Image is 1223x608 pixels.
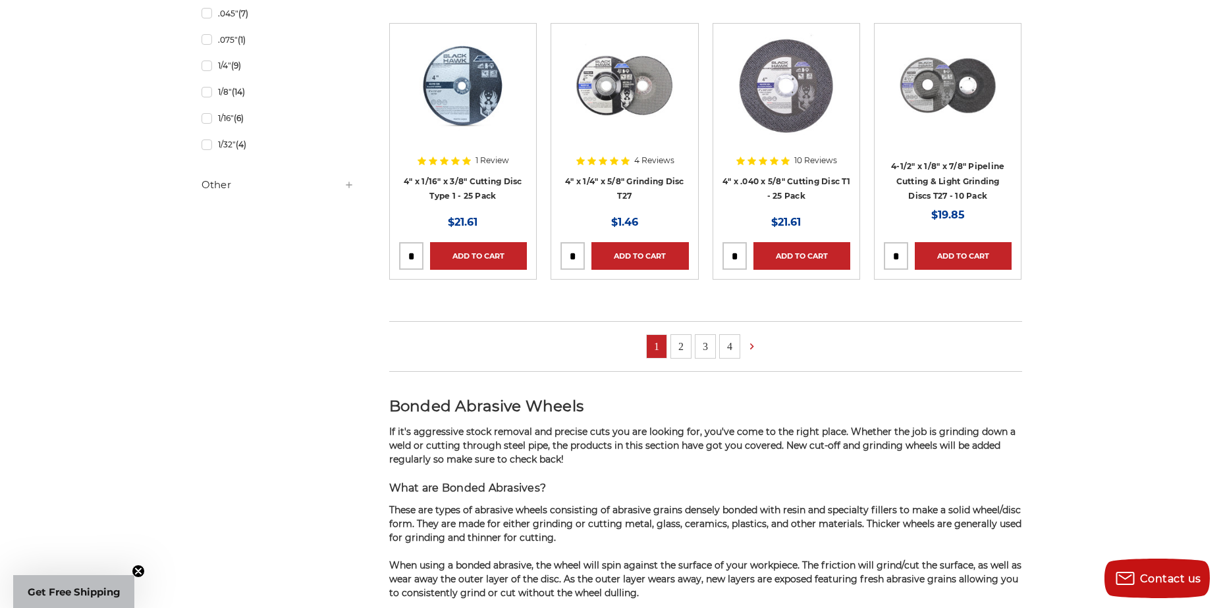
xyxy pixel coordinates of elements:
[404,176,522,201] a: 4" x 1/16" x 3/8" Cutting Disc Type 1 - 25 Pack
[734,33,839,138] img: 4 inch cut off wheel for angle grinder
[794,157,837,165] span: 10 Reviews
[389,397,584,415] span: Bonded Abrasive Wheels
[884,33,1012,161] a: View of Black Hawk's 4 1/2 inch T27 pipeline disc, showing both front and back of the grinding wh...
[202,177,354,193] h5: Other
[611,216,638,228] span: $1.46
[895,33,1000,138] img: View of Black Hawk's 4 1/2 inch T27 pipeline disc, showing both front and back of the grinding wh...
[389,559,1021,599] span: When using a bonded abrasive, the wheel will spin against the surface of your workpiece. The fric...
[232,87,245,97] span: (14)
[389,504,1021,544] span: These are types of abrasive wheels consisting of abrasive grains densely bonded with resin and sp...
[430,242,527,270] a: Add to Cart
[234,113,244,123] span: (6)
[132,565,145,578] button: Close teaser
[671,335,691,358] a: 2
[634,157,674,165] span: 4 Reviews
[448,216,477,228] span: $21.61
[915,242,1012,270] a: Add to Cart
[238,35,246,45] span: (1)
[565,176,684,201] a: 4" x 1/4" x 5/8" Grinding Disc T27
[410,33,516,138] img: 4" x 1/16" x 3/8" Cutting Disc
[1104,559,1210,598] button: Contact us
[202,2,354,25] a: .045"
[720,335,740,358] a: 4
[13,575,134,608] div: Get Free ShippingClose teaser
[399,33,527,161] a: 4" x 1/16" x 3/8" Cutting Disc
[591,242,688,270] a: Add to Cart
[28,586,121,598] span: Get Free Shipping
[891,161,1004,201] a: 4-1/2" x 1/8" x 7/8" Pipeline Cutting & Light Grinding Discs T27 - 10 Pack
[647,335,666,358] a: 1
[722,33,850,161] a: 4 inch cut off wheel for angle grinder
[722,176,850,201] a: 4" x .040 x 5/8" Cutting Disc T1 - 25 Pack
[753,242,850,270] a: Add to Cart
[202,80,354,103] a: 1/8"
[476,157,509,165] span: 1 Review
[560,33,688,161] a: 4 inch BHA grinding wheels
[236,139,246,149] span: (4)
[1140,572,1201,585] span: Contact us
[572,33,677,138] img: 4 inch BHA grinding wheels
[202,54,354,77] a: 1/4"
[771,216,801,228] span: $21.61
[238,9,248,18] span: (7)
[202,133,354,156] a: 1/32"
[202,107,354,130] a: 1/16"
[202,28,354,51] a: .075"
[931,209,965,221] span: $19.85
[231,61,241,70] span: (9)
[389,482,547,494] span: What are Bonded Abrasives?
[695,335,715,358] a: 3
[389,426,1016,465] span: If it's aggressive stock removal and precise cuts you are looking for, you've come to the right p...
